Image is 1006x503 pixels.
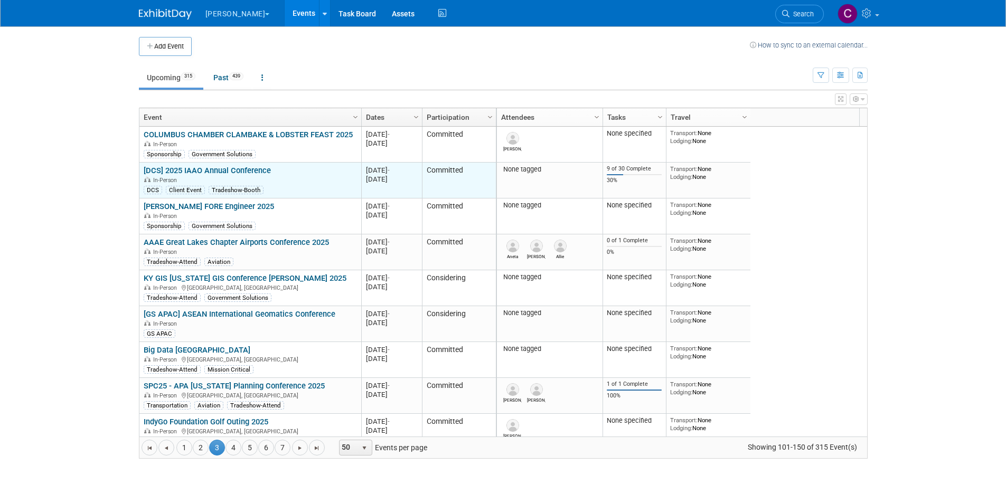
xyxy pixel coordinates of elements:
div: None None [670,129,746,145]
div: [DATE] [366,246,417,255]
div: [DATE] [366,390,417,399]
img: In-Person Event [144,320,151,326]
span: 315 [181,72,195,80]
img: In-Person Event [144,213,151,218]
a: [DCS] 2025 IAAO Annual Conference [144,166,271,175]
div: [GEOGRAPHIC_DATA], [GEOGRAPHIC_DATA] [144,283,356,292]
span: - [388,417,390,425]
div: None None [670,416,746,432]
div: None None [670,309,746,324]
div: None None [670,201,746,216]
span: Go to the previous page [162,444,171,452]
span: - [388,346,390,354]
img: In-Person Event [144,249,151,254]
img: In-Person Event [144,392,151,397]
div: [DATE] [366,211,417,220]
div: John Baer [527,252,546,259]
div: 9 of 30 Complete [607,165,662,173]
img: Cassidy Wright [838,4,858,24]
a: [PERSON_NAME] FORE Engineer 2025 [144,202,274,211]
a: [GS APAC] ASEAN International Geomatics Conference [144,309,335,319]
div: [DATE] [366,238,417,246]
span: select [360,444,369,452]
span: Lodging: [670,173,692,181]
a: COLUMBUS CHAMBER CLAMBAKE & LOBSTER FEAST 2025 [144,130,353,139]
a: SPC25 - APA [US_STATE] Planning Conference 2025 [144,381,325,391]
div: None specified [607,416,662,425]
button: Add Event [139,37,192,56]
div: 100% [607,392,662,400]
a: Travel [671,108,744,126]
span: Showing 101-150 of 315 Event(s) [738,440,867,454]
span: Column Settings [740,113,749,121]
img: In-Person Event [144,141,151,146]
div: [DATE] [366,426,417,435]
div: None None [670,273,746,288]
div: None tagged [501,309,598,317]
div: Tradeshow-Attend [144,365,201,374]
div: Government Solutions [204,293,271,302]
span: Column Settings [593,113,601,121]
div: None specified [607,201,662,210]
span: Column Settings [486,113,494,121]
div: GS APAC [144,329,175,338]
span: In-Person [153,356,180,363]
div: [DATE] [366,381,417,390]
span: Lodging: [670,137,692,145]
span: - [388,274,390,282]
a: How to sync to an external calendar... [750,41,868,49]
div: [GEOGRAPHIC_DATA], [GEOGRAPHIC_DATA] [144,426,356,435]
span: Transport: [670,309,698,316]
div: None tagged [501,345,598,353]
div: Sponsorship [144,150,185,158]
div: [DATE] [366,130,417,139]
span: - [388,130,390,138]
div: Aviation [194,401,223,410]
img: John Baer [530,240,543,252]
td: Committed [422,127,496,163]
span: Search [789,10,814,18]
div: Government Solutions [189,222,256,230]
span: In-Person [153,284,180,291]
div: Seth Maney [503,396,522,403]
span: In-Person [153,428,180,435]
div: Tradeshow-Booth [209,186,264,194]
div: Government Solutions [189,150,256,158]
div: Transportation [144,401,191,410]
div: 1 of 1 Complete [607,381,662,388]
a: Column Settings [350,108,361,124]
div: None tagged [501,165,598,174]
div: Greg Sanders [527,396,546,403]
a: 4 [225,440,241,455]
div: None specified [607,273,662,281]
a: KY GIS [US_STATE] GIS Conference [PERSON_NAME] 2025 [144,273,346,283]
img: Seth Maney [506,383,519,396]
td: Committed [422,198,496,234]
a: Column Settings [484,108,496,124]
div: Sponsorship [144,222,185,230]
span: Transport: [670,416,698,424]
span: Go to the last page [313,444,321,452]
div: Aneta Calle-Zaczek [503,252,522,259]
span: In-Person [153,177,180,184]
a: Column Settings [739,108,750,124]
img: In-Person Event [144,356,151,362]
img: Nick Isenberg [506,419,519,432]
div: None specified [607,309,662,317]
a: Tasks [607,108,659,126]
img: In-Person Event [144,177,151,182]
a: 6 [258,440,274,455]
div: [GEOGRAPHIC_DATA], [GEOGRAPHIC_DATA] [144,355,356,364]
span: 3 [209,440,225,455]
img: Greg Sanders [530,383,543,396]
div: Client Event [166,186,205,194]
span: Lodging: [670,388,692,396]
div: [DATE] [366,282,417,291]
a: Go to the previous page [158,440,174,455]
span: - [388,238,390,246]
td: Considering [422,306,496,342]
span: Events per page [325,440,438,455]
div: [DATE] [366,417,417,426]
a: 2 [193,440,209,455]
a: Column Settings [654,108,666,124]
